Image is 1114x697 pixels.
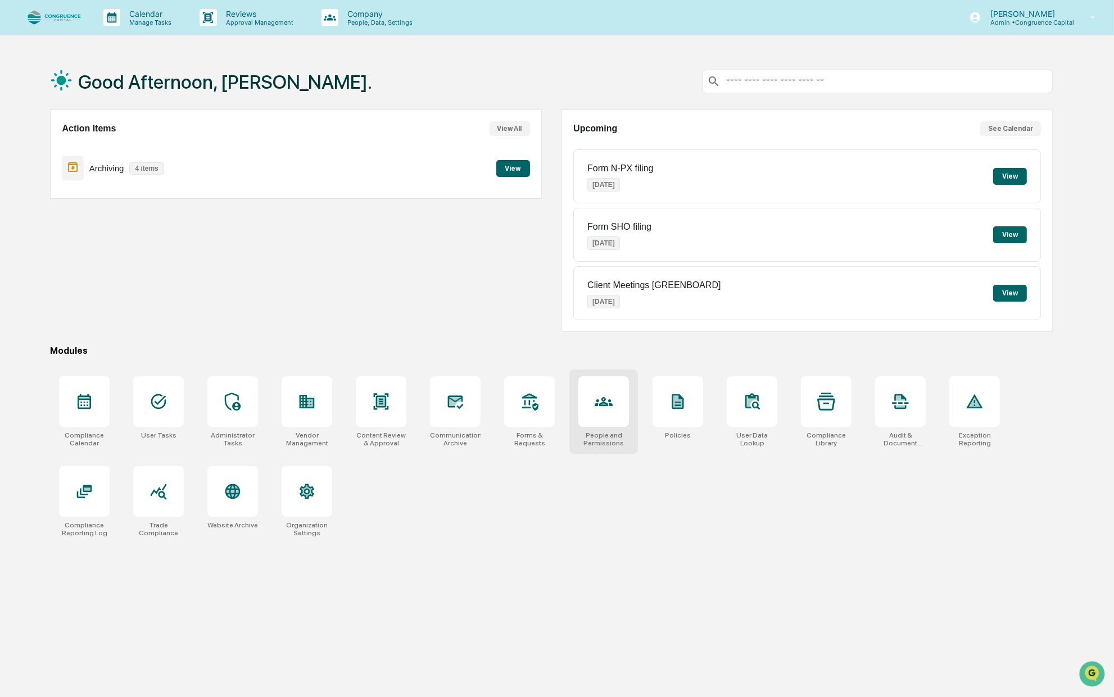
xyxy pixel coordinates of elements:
[993,285,1027,302] button: View
[11,252,20,261] div: 🔎
[1078,660,1108,690] iframe: Open customer support
[133,521,184,537] div: Trade Compliance
[993,226,1027,243] button: View
[504,431,555,447] div: Forms & Requests
[93,153,97,162] span: •
[51,97,155,106] div: We're available if you need us!
[50,345,1053,356] div: Modules
[22,251,71,262] span: Data Lookup
[7,225,77,245] a: 🖐️Preclearance
[89,163,124,173] p: Archiving
[993,168,1027,185] button: View
[11,142,29,160] img: Jack Rasmussen
[129,162,164,175] p: 4 items
[573,124,617,134] h2: Upcoming
[430,431,481,447] div: Communications Archive
[587,178,620,192] p: [DATE]
[587,236,620,250] p: [DATE]
[24,86,44,106] img: 8933085812038_c878075ebb4cc5468115_72.jpg
[727,431,777,447] div: User Data Lookup
[59,521,110,537] div: Compliance Reporting Log
[11,172,29,190] img: Jack Rasmussen
[981,9,1074,19] p: [PERSON_NAME]
[217,9,299,19] p: Reviews
[93,183,97,192] span: •
[51,86,184,97] div: Start new chat
[99,153,123,162] span: [DATE]
[79,278,136,287] a: Powered byPylon
[22,184,31,193] img: 1746055101610-c473b297-6a78-478c-a979-82029cc54cd1
[587,222,651,232] p: Form SHO filing
[207,521,258,529] div: Website Archive
[11,125,75,134] div: Past conversations
[496,162,530,173] a: View
[35,153,91,162] span: [PERSON_NAME]
[93,230,139,241] span: Attestations
[981,19,1074,26] p: Admin • Congruence Capital
[207,431,258,447] div: Administrator Tasks
[11,24,205,42] p: How can we help?
[78,71,372,93] h1: Good Afternoon, [PERSON_NAME].
[99,183,123,192] span: [DATE]
[587,163,653,174] p: Form N-PX filing
[120,9,177,19] p: Calendar
[665,431,691,439] div: Policies
[22,153,31,162] img: 1746055101610-c473b297-6a78-478c-a979-82029cc54cd1
[11,86,31,106] img: 1746055101610-c473b297-6a78-478c-a979-82029cc54cd1
[7,247,75,267] a: 🔎Data Lookup
[338,19,418,26] p: People, Data, Settings
[980,121,1041,136] button: See Calendar
[217,19,299,26] p: Approval Management
[35,183,91,192] span: [PERSON_NAME]
[282,521,332,537] div: Organization Settings
[120,19,177,26] p: Manage Tasks
[587,280,721,290] p: Client Meetings [GREENBOARD]
[338,9,418,19] p: Company
[29,51,185,63] input: Clear
[59,431,110,447] div: Compliance Calendar
[496,160,530,177] button: View
[27,10,81,25] img: logo
[587,295,620,308] p: [DATE]
[112,279,136,287] span: Pylon
[174,122,205,136] button: See all
[141,431,176,439] div: User Tasks
[62,124,116,134] h2: Action Items
[191,89,205,103] button: Start new chat
[875,431,926,447] div: Audit & Document Logs
[578,431,629,447] div: People and Permissions
[356,431,406,447] div: Content Review & Approval
[77,225,144,245] a: 🗄️Attestations
[801,431,852,447] div: Compliance Library
[81,231,90,240] div: 🗄️
[11,231,20,240] div: 🖐️
[22,230,73,241] span: Preclearance
[490,121,530,136] button: View All
[282,431,332,447] div: Vendor Management
[949,431,1000,447] div: Exception Reporting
